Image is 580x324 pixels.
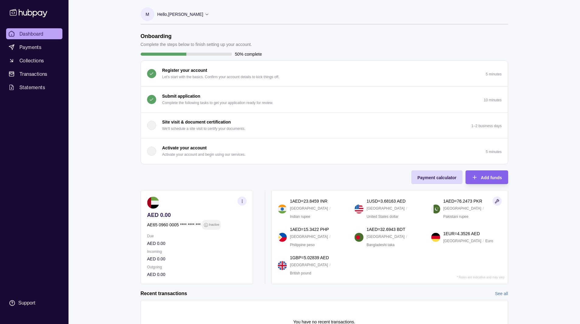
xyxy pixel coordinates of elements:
[18,300,35,306] div: Support
[147,248,247,255] p: Incoming
[431,204,440,214] img: pk
[147,212,247,218] p: AED 0.00
[290,226,329,233] p: 1 AED = 15.3422 PHP
[162,119,231,125] p: Site visit & document certification
[290,198,327,204] p: 1 AED = 23.8459 INR
[406,233,407,240] p: /
[367,205,405,212] p: [GEOGRAPHIC_DATA]
[19,70,47,78] span: Transactions
[290,262,328,268] p: [GEOGRAPHIC_DATA]
[19,84,45,91] span: Statements
[481,175,502,180] span: Add funds
[162,145,207,151] p: Activate your account
[141,138,508,164] button: Activate your account Activate your account and begin using our services.5 minutes
[457,276,504,279] p: * Rates are indicative and may vary
[6,297,62,309] a: Support
[443,213,469,220] p: Pakistani rupee
[484,98,502,102] p: 10 minutes
[417,175,456,180] span: Payment calculator
[406,205,407,212] p: /
[443,198,482,204] p: 1 AED = 76.2473 PKR
[147,264,247,270] p: Outgoing
[290,233,328,240] p: [GEOGRAPHIC_DATA]
[443,238,481,244] p: [GEOGRAPHIC_DATA]
[147,256,247,262] p: AED 0.00
[6,42,62,53] a: Payments
[367,242,395,248] p: Bangladeshi taka
[354,233,364,242] img: bd
[6,28,62,39] a: Dashboard
[157,11,203,18] p: Hello, [PERSON_NAME]
[367,233,405,240] p: [GEOGRAPHIC_DATA]
[141,113,508,138] button: Site visit & document certification We'll schedule a site visit to certify your documents.1–2 bus...
[162,74,279,80] p: Let's start with the basics. Confirm your account details to kick things off.
[486,72,501,76] p: 5 minutes
[235,51,262,57] p: 50% complete
[6,68,62,79] a: Transactions
[162,67,207,74] p: Register your account
[485,238,493,244] p: Euro
[19,57,44,64] span: Collections
[411,170,462,184] button: Payment calculator
[354,204,364,214] img: us
[443,205,481,212] p: [GEOGRAPHIC_DATA]
[6,82,62,93] a: Statements
[431,233,440,242] img: de
[290,213,310,220] p: Indian rupee
[147,240,247,247] p: AED 0.00
[141,33,252,40] h1: Onboarding
[146,11,149,18] p: M
[278,261,287,270] img: gb
[483,205,484,212] p: /
[147,197,159,209] img: ae
[471,124,501,128] p: 1–2 business days
[367,226,405,233] p: 1 AED = 32.6943 BDT
[141,61,508,86] button: Register your account Let's start with the basics. Confirm your account details to kick things of...
[278,233,287,242] img: ph
[141,87,508,112] button: Submit application Complete the following tasks to get your application ready for review.10 minutes
[466,170,508,184] button: Add funds
[147,233,247,239] p: Due
[278,204,287,214] img: in
[162,99,273,106] p: Complete the following tasks to get your application ready for review.
[162,125,246,132] p: We'll schedule a site visit to certify your documents.
[367,213,399,220] p: United States dollar
[495,290,508,297] a: See all
[290,242,315,248] p: Philippine peso
[290,270,311,277] p: British pound
[486,150,501,154] p: 5 minutes
[19,44,41,51] span: Payments
[367,198,406,204] p: 1 USD = 3.68163 AED
[147,271,247,278] p: AED 0.00
[209,221,219,228] p: Inactive
[162,93,200,99] p: Submit application
[483,238,484,244] p: /
[141,41,252,48] p: Complete the steps below to finish setting up your account.
[141,290,187,297] h2: Recent transactions
[6,55,62,66] a: Collections
[290,254,329,261] p: 1 GBP = 5.02839 AED
[443,230,480,237] p: 1 EUR = 4.3526 AED
[162,151,246,158] p: Activate your account and begin using our services.
[290,205,328,212] p: [GEOGRAPHIC_DATA]
[19,30,44,37] span: Dashboard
